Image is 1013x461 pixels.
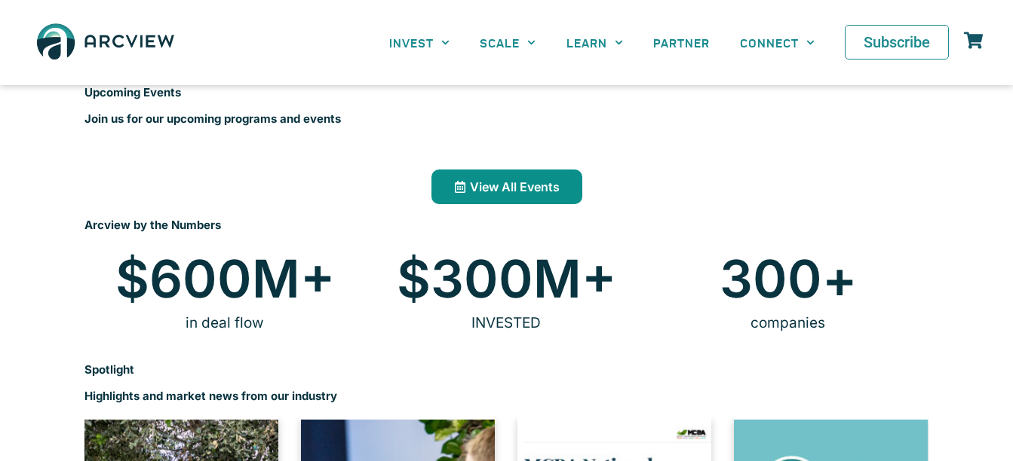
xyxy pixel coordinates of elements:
[373,305,640,341] div: INVESTED
[374,26,830,60] nav: Menu
[374,26,465,60] a: INVEST
[84,390,929,401] h2: Highlights and market news from our industry
[720,253,822,305] span: 300
[84,364,929,375] h1: Spotlight
[373,253,431,305] span: $
[725,26,830,60] a: CONNECT
[655,305,921,341] div: companies
[431,169,582,204] a: View All Events
[30,15,181,70] img: The Arcview Group
[92,305,358,341] div: in deal flow
[551,26,638,60] a: LEARN
[84,219,929,230] h2: Arcview by the Numbers
[638,26,725,60] a: PARTNER
[92,253,149,305] span: $
[84,87,929,98] h1: Upcoming Events
[822,253,922,305] span: +
[533,253,640,305] span: M+
[149,253,252,305] span: 600
[465,26,551,60] a: SCALE
[845,25,949,60] a: Subscribe
[431,253,533,305] span: 300
[252,253,358,305] span: M+
[470,181,560,193] span: View All Events
[84,113,929,124] h2: Join us for our upcoming programs and events
[864,35,930,50] span: Subscribe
